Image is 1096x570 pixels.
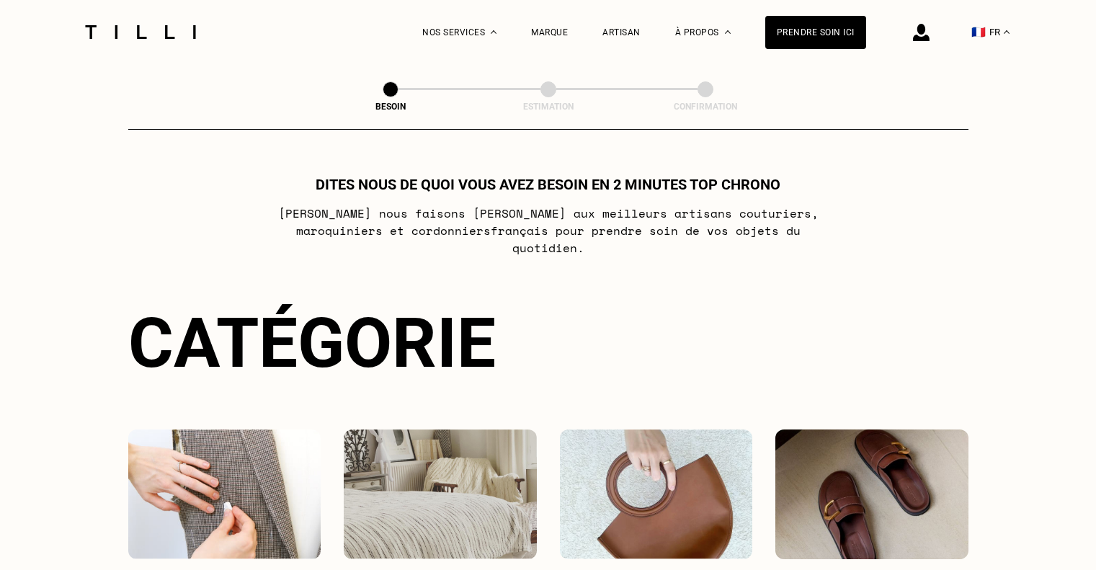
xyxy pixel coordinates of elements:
[344,429,537,559] img: Intérieur
[725,30,731,34] img: Menu déroulant à propos
[491,30,496,34] img: Menu déroulant
[765,16,866,49] a: Prendre soin ici
[318,102,463,112] div: Besoin
[1004,30,1010,34] img: menu déroulant
[531,27,568,37] a: Marque
[476,102,620,112] div: Estimation
[80,25,201,39] img: Logo du service de couturière Tilli
[775,429,968,559] img: Chaussures
[262,205,834,257] p: [PERSON_NAME] nous faisons [PERSON_NAME] aux meilleurs artisans couturiers , maroquiniers et cord...
[602,27,641,37] a: Artisan
[560,429,753,559] img: Accessoires
[128,429,321,559] img: Vêtements
[316,176,780,193] h1: Dites nous de quoi vous avez besoin en 2 minutes top chrono
[913,24,930,41] img: icône connexion
[971,25,986,39] span: 🇫🇷
[633,102,778,112] div: Confirmation
[128,303,968,383] div: Catégorie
